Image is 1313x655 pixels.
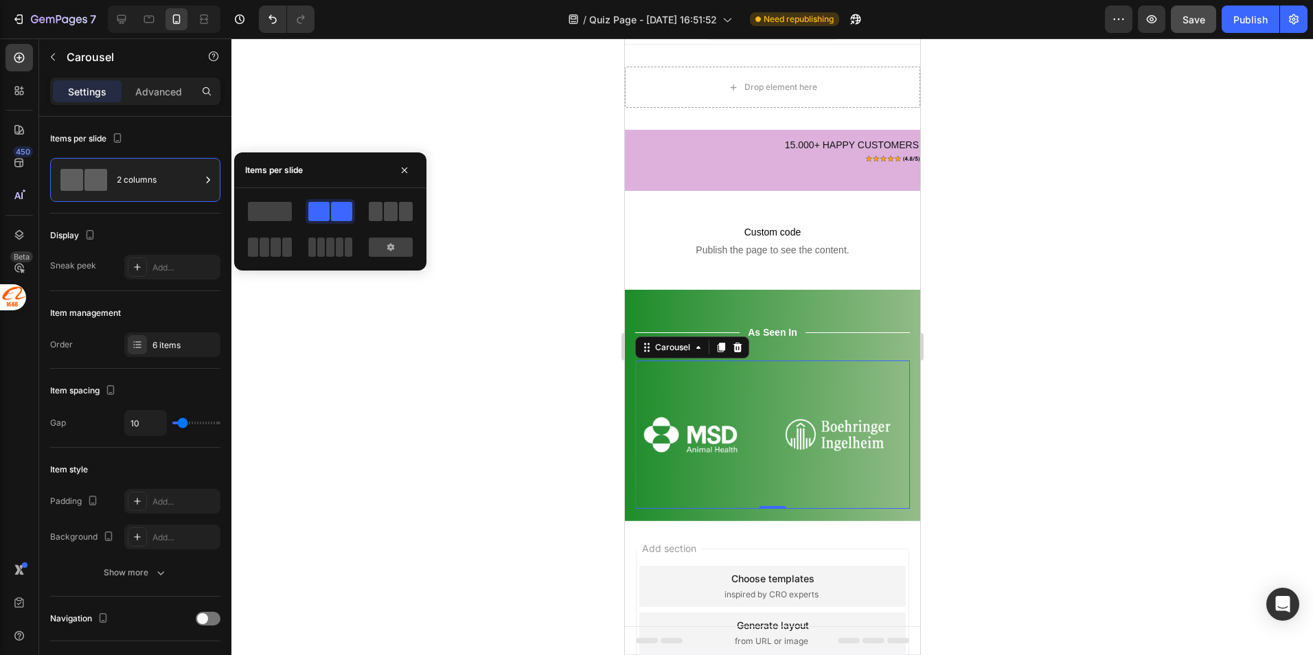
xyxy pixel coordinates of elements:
button: Show more [50,560,220,585]
div: Show more [104,566,168,579]
div: 2 columns [117,164,201,196]
div: Item style [50,463,88,476]
button: Save [1171,5,1216,33]
div: Publish [1233,12,1268,27]
div: Beta [10,251,33,262]
div: Item spacing [50,382,119,400]
div: Items per slide [50,130,126,148]
span: / [583,12,586,27]
div: Carousel [27,303,68,315]
div: Sneak peek [50,260,96,272]
div: Item management [50,307,121,319]
p: 7 [90,11,96,27]
iframe: Design area [625,38,920,655]
div: Navigation [50,610,111,628]
div: Padding [50,492,101,511]
div: Choose templates [106,533,190,547]
div: Add... [152,262,217,274]
p: Settings [68,84,106,99]
span: inspired by CRO experts [100,550,194,562]
div: Open Intercom Messenger [1266,588,1299,621]
div: 6 items [152,339,217,352]
div: Add... [152,531,217,544]
div: 450 [13,146,33,157]
div: Display [50,227,98,245]
div: Order [50,338,73,351]
div: Gap [50,417,66,429]
div: Add... [152,496,217,508]
button: 7 [5,5,102,33]
div: Items per slide [245,164,303,176]
div: Generate layout [112,579,184,594]
p: Advanced [135,84,182,99]
img: gempages_583497172360626904-190ec69c-5883-40d1-afc3-e507f560f067.png [282,332,411,461]
button: Publish [1222,5,1279,33]
p: Carousel [67,49,183,65]
span: Need republishing [764,13,834,25]
div: Undo/Redo [259,5,315,33]
span: Add section [12,503,77,517]
span: Quiz Page - [DATE] 16:51:52 [589,12,717,27]
input: Auto [125,411,166,435]
div: Background [50,528,117,547]
span: Save [1183,14,1205,25]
